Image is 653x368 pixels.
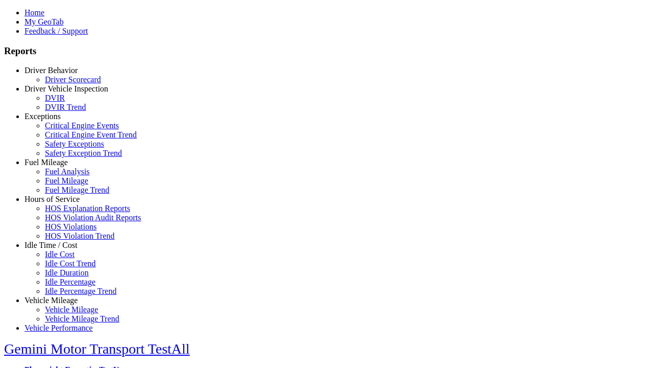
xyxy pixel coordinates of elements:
[45,232,115,240] a: HOS Violation Trend
[45,140,104,148] a: Safety Exceptions
[24,241,78,249] a: Idle Time / Cost
[45,94,65,102] a: DVIR
[45,103,86,111] a: DVIR Trend
[45,149,122,157] a: Safety Exception Trend
[45,213,141,222] a: HOS Violation Audit Reports
[24,158,68,167] a: Fuel Mileage
[24,17,64,26] a: My GeoTab
[45,176,88,185] a: Fuel Mileage
[45,314,119,323] a: Vehicle Mileage Trend
[45,222,96,231] a: HOS Violations
[24,27,88,35] a: Feedback / Support
[24,84,108,93] a: Driver Vehicle Inspection
[45,167,90,176] a: Fuel Analysis
[45,204,130,213] a: HOS Explanation Reports
[45,121,119,130] a: Critical Engine Events
[24,66,78,75] a: Driver Behavior
[45,250,74,259] a: Idle Cost
[4,341,190,357] a: Gemini Motor Transport TestAll
[45,305,98,314] a: Vehicle Mileage
[24,296,78,305] a: Vehicle Mileage
[45,130,137,139] a: Critical Engine Event Trend
[45,75,101,84] a: Driver Scorecard
[45,287,116,295] a: Idle Percentage Trend
[45,278,95,286] a: Idle Percentage
[45,259,96,268] a: Idle Cost Trend
[45,186,109,194] a: Fuel Mileage Trend
[45,268,89,277] a: Idle Duration
[24,112,61,121] a: Exceptions
[24,8,44,17] a: Home
[24,324,93,332] a: Vehicle Performance
[4,45,649,57] h3: Reports
[24,195,80,203] a: Hours of Service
